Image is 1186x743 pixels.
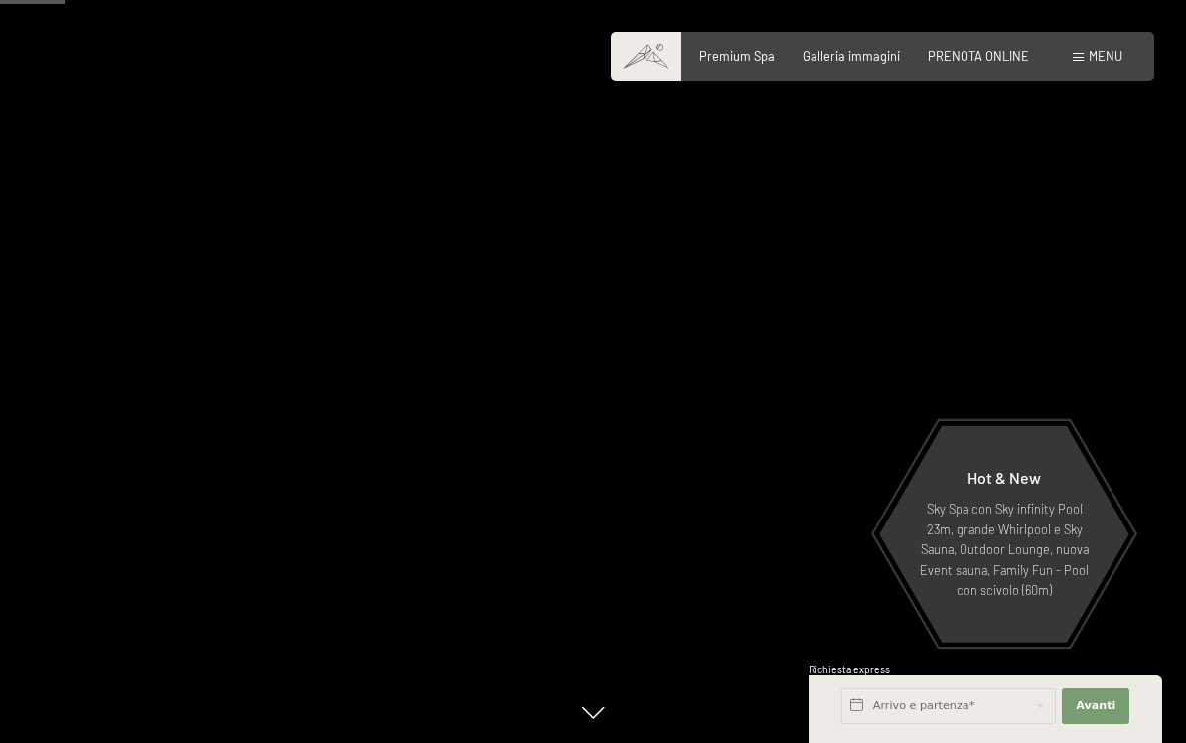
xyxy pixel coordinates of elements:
[1089,48,1122,64] span: Menu
[878,425,1130,644] a: Hot & New Sky Spa con Sky infinity Pool 23m, grande Whirlpool e Sky Sauna, Outdoor Lounge, nuova ...
[918,499,1091,600] p: Sky Spa con Sky infinity Pool 23m, grande Whirlpool e Sky Sauna, Outdoor Lounge, nuova Event saun...
[809,664,890,675] span: Richiesta express
[803,48,900,64] a: Galleria immagini
[967,468,1041,487] span: Hot & New
[928,48,1029,64] a: PRENOTA ONLINE
[1062,688,1129,724] button: Avanti
[699,48,775,64] a: Premium Spa
[1076,698,1115,714] span: Avanti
